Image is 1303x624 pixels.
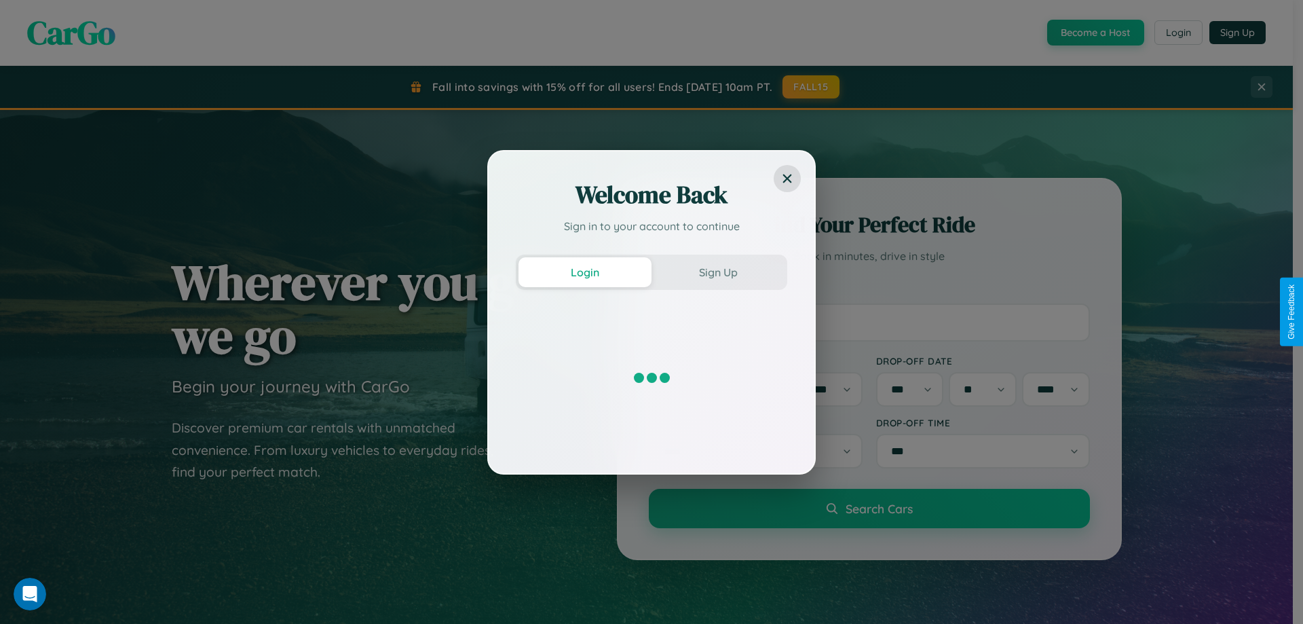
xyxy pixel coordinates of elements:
iframe: Intercom live chat [14,578,46,610]
p: Sign in to your account to continue [516,218,787,234]
div: Give Feedback [1287,285,1296,339]
button: Login [518,257,651,287]
button: Sign Up [651,257,785,287]
h2: Welcome Back [516,179,787,211]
